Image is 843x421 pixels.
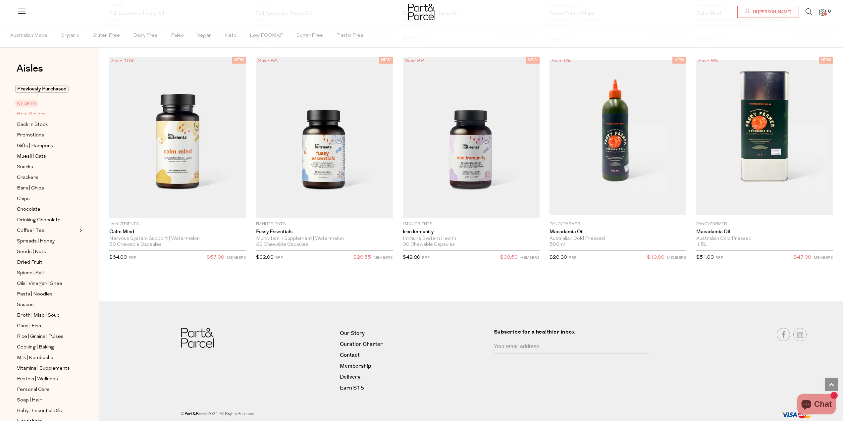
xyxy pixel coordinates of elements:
a: Chips [17,195,77,203]
a: Personal Care [17,386,77,394]
a: Vitamins | Supplements [17,364,77,373]
a: Chocolate [17,205,77,214]
a: Calm Mind [109,229,246,235]
span: $42.80 [403,255,420,260]
a: Snacks [17,163,77,171]
a: Spreads | Honey [17,237,77,245]
a: Delivery [340,373,489,382]
a: Baby | Essential Oils [17,407,77,415]
span: $51.00 [696,255,714,260]
img: Iron Immunity [403,57,540,218]
span: $32.00 [256,255,274,260]
span: Gluten Free [92,24,120,47]
span: Best Sellers [17,110,45,118]
span: Muesli | Oats [17,153,46,161]
a: Drinking Chocolate [17,216,77,224]
a: Contact [340,351,489,360]
a: Previously Purchased [17,85,77,93]
span: Back In Stock [17,121,48,129]
a: Cans | Fish [17,322,77,330]
span: 0 [826,9,832,15]
span: Baby | Essential Oils [17,407,62,415]
small: MEMBERS [814,256,833,260]
small: RRP [715,256,723,260]
span: Dried Fruit [17,259,42,267]
span: Rice | Grains | Pulses [17,333,64,341]
span: Soap | Hair [17,396,42,404]
a: Milk | Kombucha [17,354,77,362]
span: Low FODMAP [250,24,283,47]
a: Rice | Grains | Pulses [17,333,77,341]
span: Vegan [197,24,212,47]
span: Gifts | Hampers [17,142,53,150]
span: NEW [819,57,833,64]
span: NEW [232,57,246,64]
a: Spices | Salt [17,269,77,277]
span: 500ml [550,242,565,248]
span: Coffee | Tea [17,227,44,235]
div: Save 10% [109,57,136,66]
a: Muesli | Oats [17,152,77,161]
span: Bars | Chips [17,184,44,192]
div: Save 5% [550,57,573,66]
input: Your email address [494,341,649,353]
span: Keto [225,24,237,47]
p: I'm Nutrients [109,221,246,227]
div: Save 8% [696,57,720,66]
span: $20.00 [550,255,567,260]
div: Immune System Health [403,236,540,242]
span: Promotions [17,132,44,139]
inbox-online-store-chat: Shopify online store chat [795,394,838,416]
span: Chips [17,195,30,203]
span: NEW IN [15,100,38,107]
a: Iron Immunity [403,229,540,235]
a: Dried Fruit [17,258,77,267]
span: 30 Chewable Capsules [403,242,455,248]
span: Spices | Salt [17,269,44,277]
a: Our Story [340,329,489,338]
span: NEW [526,57,540,64]
a: Best Sellers [17,110,77,118]
span: Drinking Chocolate [17,216,61,224]
img: Fussy Essentials [256,57,393,218]
small: MEMBERS [667,256,686,260]
span: Chocolate [17,206,40,214]
a: Macadamia Oil [696,229,833,235]
span: Pasta | Noodles [17,290,53,298]
img: Calm Mind [109,57,246,218]
span: $47.00 [794,253,811,262]
img: Part&Parcel [408,4,435,20]
span: Broth | Miso | Soup [17,312,60,320]
p: I'm Nutrients [256,221,393,227]
div: Australian Cold Pressed [696,236,833,242]
small: RRP [569,256,576,260]
a: Coffee | Tea [17,227,77,235]
span: Personal Care [17,386,50,394]
b: Part&Parcel [184,411,207,417]
span: Previously Purchased [15,85,69,93]
span: Australian Made [10,24,47,47]
a: Bars | Chips [17,184,77,192]
p: Fancy Farmer [550,221,686,227]
div: Save 8% [256,57,280,66]
div: Save 8% [403,57,427,66]
span: 30 Chewable Capsules [256,242,308,248]
small: RRP [422,256,430,260]
a: Pasta | Noodles [17,290,77,298]
a: Gifts | Hampers [17,142,77,150]
a: Curation Charter [340,340,489,349]
div: Nervous System Support | Watermelon [109,236,246,242]
a: Macadamia Oil [550,229,686,235]
span: Snacks [17,163,33,171]
span: Oils | Vinegar | Ghee [17,280,62,288]
div: © 2024. All Rights Reserved. [181,411,667,417]
img: Part&Parcel [181,328,214,348]
div: Multivitamin Supplement | Watermelon [256,236,393,242]
span: Seeds | Nuts [17,248,46,256]
p: Fancy Farmer [696,221,833,227]
span: Milk | Kombucha [17,354,53,362]
small: MEMBERS [227,256,246,260]
a: NEW IN [17,100,77,108]
span: NEW [379,57,393,64]
span: Vitamins | Supplements [17,365,70,373]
